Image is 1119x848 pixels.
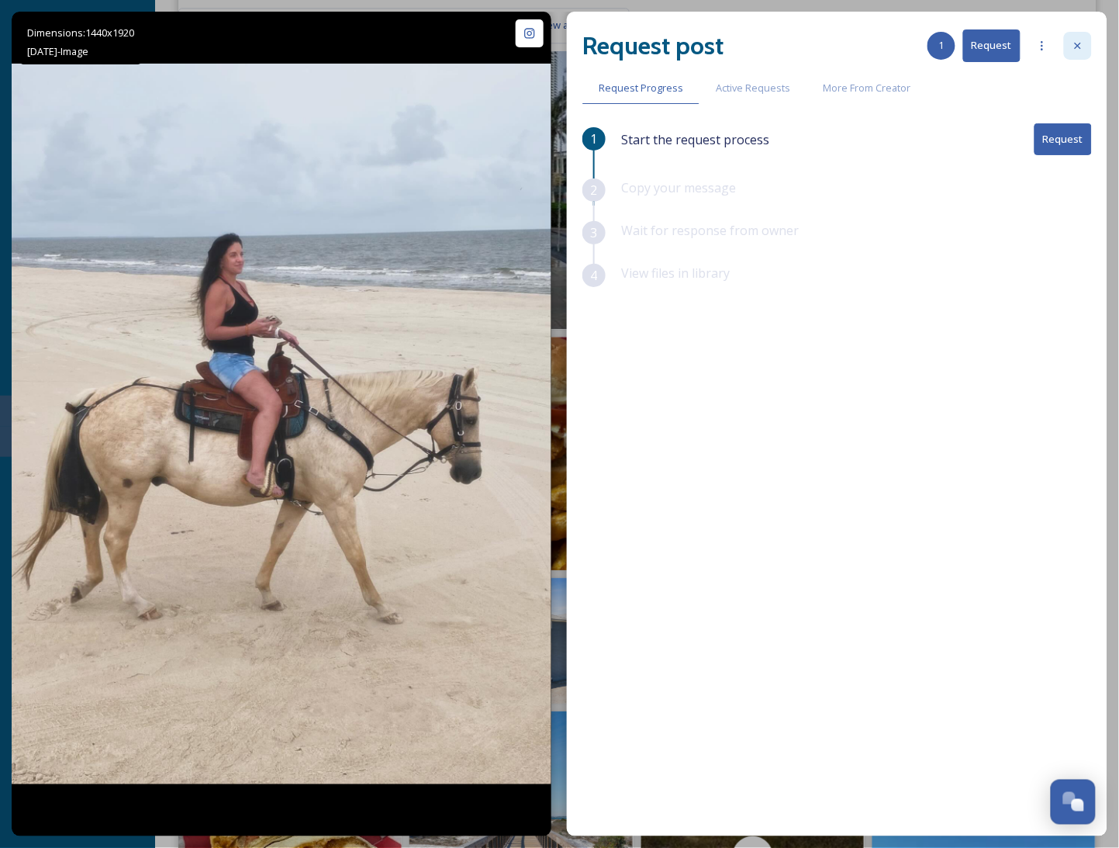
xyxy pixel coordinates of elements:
[621,265,730,282] span: View files in library
[1051,780,1096,825] button: Open Chat
[621,222,799,239] span: Wait for response from owner
[591,181,598,199] span: 2
[591,130,598,148] span: 1
[27,44,88,58] span: [DATE] - Image
[621,179,736,196] span: Copy your message
[582,27,724,64] h2: Request post
[716,81,790,95] span: Active Requests
[939,38,945,53] span: 1
[27,26,134,40] span: Dimensions: 1440 x 1920
[823,81,910,95] span: More From Creator
[963,29,1021,61] button: Request
[591,266,598,285] span: 4
[1034,123,1092,155] button: Request
[621,130,769,149] span: Start the request process
[12,64,551,784] img: Dream come true 🌙 • • • • #horsesonthebeach #portstjoe #exploreflorida #horsebackriding #beachhor...
[591,223,598,242] span: 3
[599,81,683,95] span: Request Progress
